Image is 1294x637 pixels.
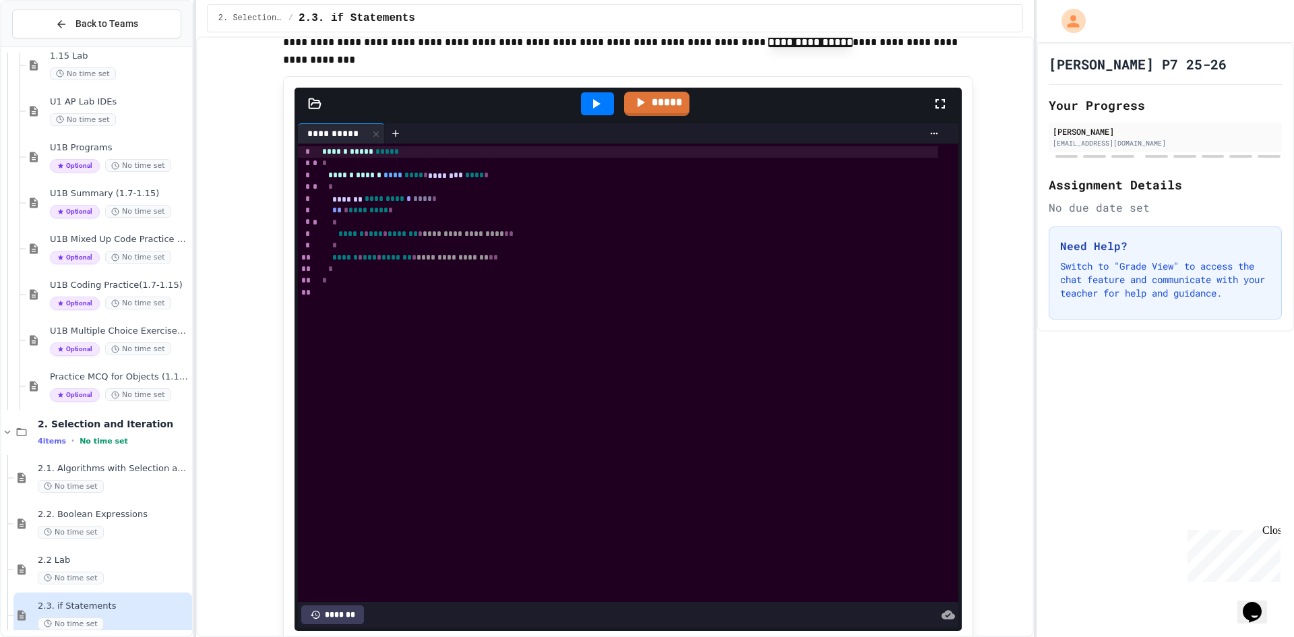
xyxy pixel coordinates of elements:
span: No time set [50,113,116,126]
span: No time set [38,617,104,630]
span: 2. Selection and Iteration [38,418,189,430]
button: Back to Teams [12,9,181,38]
span: Practice MCQ for Objects (1.12-1.14) [50,371,189,383]
span: No time set [38,480,104,493]
span: No time set [105,205,171,218]
span: U1B Summary (1.7-1.15) [50,188,189,200]
span: 2.1. Algorithms with Selection and Repetition [38,463,189,475]
span: Optional [50,159,100,173]
span: No time set [38,572,104,584]
span: U1B Multiple Choice Exercises(1.9-1.15) [50,326,189,337]
div: Chat with us now!Close [5,5,93,86]
div: My Account [1047,5,1089,36]
iframe: chat widget [1182,524,1281,582]
h2: Your Progress [1049,96,1282,115]
span: 2.2. Boolean Expressions [38,509,189,520]
span: Optional [50,297,100,310]
span: 2. Selection and Iteration [218,13,283,24]
span: U1B Coding Practice(1.7-1.15) [50,280,189,291]
div: [EMAIL_ADDRESS][DOMAIN_NAME] [1053,138,1278,148]
span: 2.3. if Statements [299,10,415,26]
span: 4 items [38,437,66,446]
div: [PERSON_NAME] [1053,125,1278,138]
h2: Assignment Details [1049,175,1282,194]
span: No time set [105,251,171,264]
span: Optional [50,388,100,402]
span: • [71,435,74,446]
span: No time set [38,526,104,539]
h1: [PERSON_NAME] P7 25-26 [1049,55,1227,73]
span: Optional [50,205,100,218]
span: 2.2 Lab [38,555,189,566]
span: No time set [105,159,171,172]
iframe: chat widget [1237,583,1281,624]
span: No time set [105,342,171,355]
span: 2.3. if Statements [38,601,189,612]
span: No time set [105,297,171,309]
h3: Need Help? [1060,238,1270,254]
span: U1B Mixed Up Code Practice 1b (1.7-1.15) [50,234,189,245]
span: 1.15 Lab [50,51,189,62]
span: U1 AP Lab IDEs [50,96,189,108]
span: No time set [50,67,116,80]
span: Optional [50,342,100,356]
span: Optional [50,251,100,264]
span: Back to Teams [75,17,138,31]
span: No time set [80,437,128,446]
span: / [288,13,293,24]
div: No due date set [1049,200,1282,216]
span: U1B Programs [50,142,189,154]
span: No time set [105,388,171,401]
p: Switch to "Grade View" to access the chat feature and communicate with your teacher for help and ... [1060,260,1270,300]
